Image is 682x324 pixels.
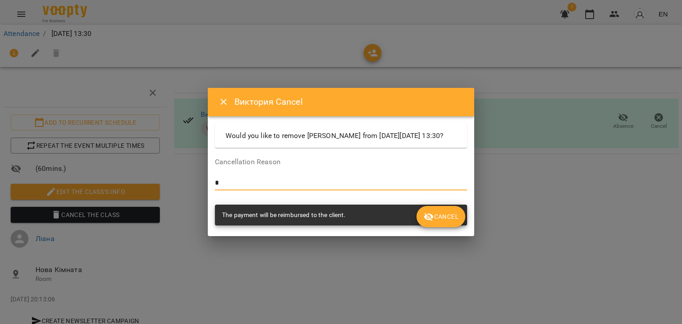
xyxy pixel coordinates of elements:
[416,206,465,227] button: Cancel
[215,123,467,148] div: Would you like to remove [PERSON_NAME] from [DATE][DATE] 13:30?
[424,211,458,222] span: Cancel
[222,207,346,223] div: The payment will be reimbursed to the client.
[215,158,467,166] label: Cancellation Reason
[213,91,234,113] button: Close
[234,95,464,109] h6: Виктория Cancel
